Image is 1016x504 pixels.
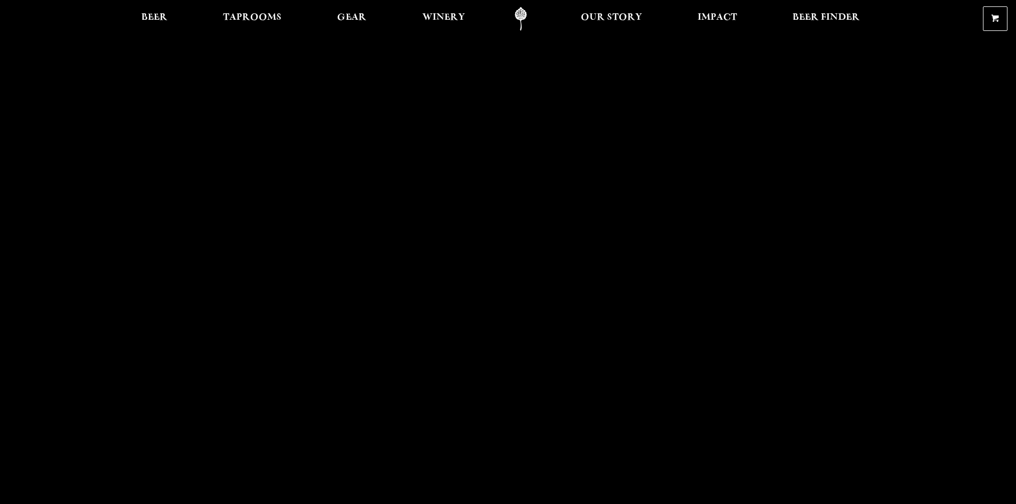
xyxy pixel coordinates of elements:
[337,13,366,22] span: Gear
[422,13,465,22] span: Winery
[691,7,744,31] a: Impact
[698,13,737,22] span: Impact
[223,13,282,22] span: Taprooms
[501,7,541,31] a: Odell Home
[793,13,860,22] span: Beer Finder
[581,13,642,22] span: Our Story
[134,7,174,31] a: Beer
[415,7,472,31] a: Winery
[141,13,167,22] span: Beer
[330,7,373,31] a: Gear
[786,7,867,31] a: Beer Finder
[574,7,649,31] a: Our Story
[216,7,289,31] a: Taprooms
